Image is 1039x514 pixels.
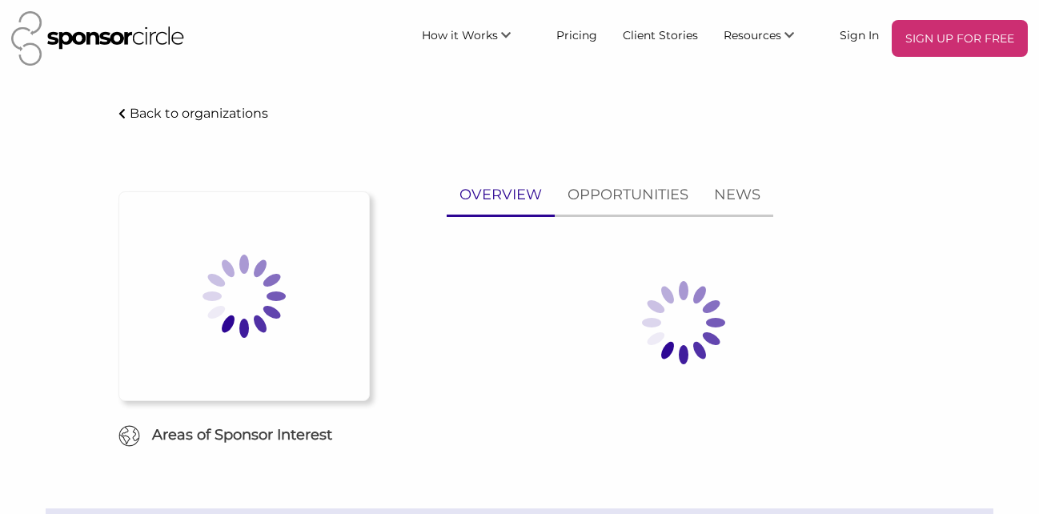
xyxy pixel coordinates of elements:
li: Resources [711,20,827,57]
a: Pricing [544,20,610,49]
img: Sponsor Circle Logo [11,11,184,66]
span: How it Works [422,28,498,42]
p: OPPORTUNITIES [568,183,688,207]
img: Loading spinner [164,216,324,376]
a: Client Stories [610,20,711,49]
li: How it Works [409,20,544,57]
p: SIGN UP FOR FREE [898,26,1021,50]
a: Sign In [827,20,892,49]
img: Loading spinner [604,243,764,403]
p: Back to organizations [130,106,268,121]
h6: Areas of Sponsor Interest [106,425,382,445]
p: NEWS [714,183,760,207]
span: Resources [724,28,781,42]
img: Globe Icon [118,425,140,447]
p: OVERVIEW [459,183,542,207]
